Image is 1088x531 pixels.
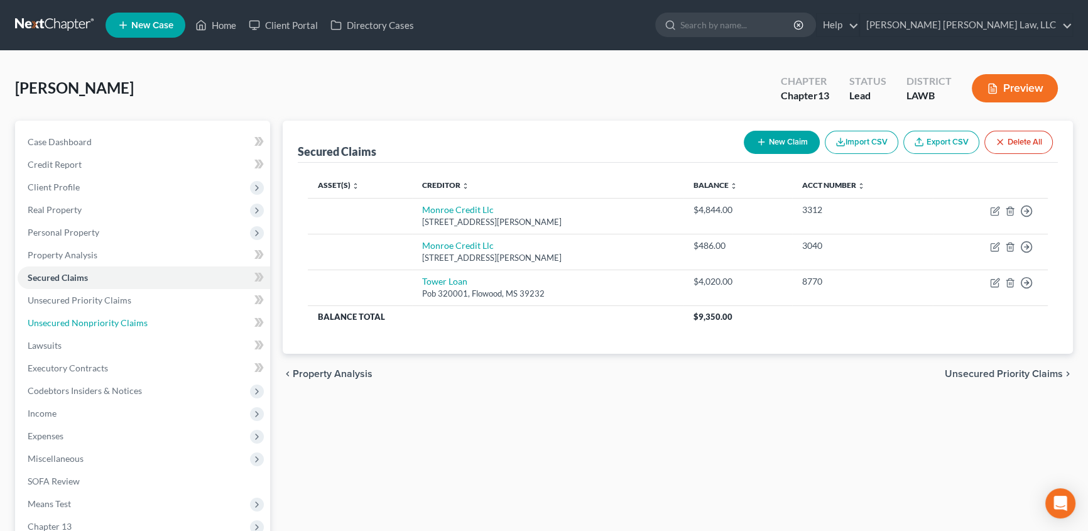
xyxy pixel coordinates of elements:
[422,276,467,287] a: Tower Loan
[28,430,63,441] span: Expenses
[781,74,829,89] div: Chapter
[693,180,737,190] a: Balance unfold_more
[18,470,270,493] a: SOFA Review
[18,312,270,334] a: Unsecured Nonpriority Claims
[802,275,923,288] div: 8770
[28,272,88,283] span: Secured Claims
[744,131,820,154] button: New Claim
[984,131,1053,154] button: Delete All
[1045,488,1075,518] div: Open Intercom Messenger
[857,182,865,190] i: unfold_more
[906,74,952,89] div: District
[849,74,886,89] div: Status
[945,369,1063,379] span: Unsecured Priority Claims
[28,498,71,509] span: Means Test
[242,14,324,36] a: Client Portal
[781,89,829,103] div: Chapter
[825,131,898,154] button: Import CSV
[18,244,270,266] a: Property Analysis
[693,275,781,288] div: $4,020.00
[1063,369,1073,379] i: chevron_right
[324,14,420,36] a: Directory Cases
[28,295,131,305] span: Unsecured Priority Claims
[462,182,469,190] i: unfold_more
[28,136,92,147] span: Case Dashboard
[28,182,80,192] span: Client Profile
[693,239,781,252] div: $486.00
[860,14,1072,36] a: [PERSON_NAME] [PERSON_NAME] Law, LLC
[318,180,359,190] a: Asset(s) unfold_more
[729,182,737,190] i: unfold_more
[680,13,795,36] input: Search by name...
[131,21,173,30] span: New Case
[293,369,373,379] span: Property Analysis
[802,239,923,252] div: 3040
[18,266,270,289] a: Secured Claims
[18,131,270,153] a: Case Dashboard
[352,182,359,190] i: unfold_more
[189,14,242,36] a: Home
[15,79,134,97] span: [PERSON_NAME]
[28,227,99,238] span: Personal Property
[422,216,673,228] div: [STREET_ADDRESS][PERSON_NAME]
[28,408,57,419] span: Income
[28,317,148,328] span: Unsecured Nonpriority Claims
[818,89,829,101] span: 13
[817,14,859,36] a: Help
[903,131,979,154] a: Export CSV
[422,252,673,264] div: [STREET_ADDRESS][PERSON_NAME]
[422,180,469,190] a: Creditor unfold_more
[849,89,886,103] div: Lead
[945,369,1073,379] button: Unsecured Priority Claims chevron_right
[972,74,1058,102] button: Preview
[422,288,673,300] div: Pob 320001, Flowood, MS 39232
[308,305,683,328] th: Balance Total
[18,334,270,357] a: Lawsuits
[283,369,373,379] button: chevron_left Property Analysis
[28,249,97,260] span: Property Analysis
[28,159,82,170] span: Credit Report
[28,453,84,464] span: Miscellaneous
[28,476,80,486] span: SOFA Review
[693,312,732,322] span: $9,350.00
[693,204,781,216] div: $4,844.00
[422,204,494,215] a: Monroe Credit Llc
[28,340,62,351] span: Lawsuits
[802,204,923,216] div: 3312
[28,204,82,215] span: Real Property
[28,363,108,373] span: Executory Contracts
[422,240,494,251] a: Monroe Credit Llc
[28,385,142,396] span: Codebtors Insiders & Notices
[18,357,270,380] a: Executory Contracts
[298,144,376,159] div: Secured Claims
[18,289,270,312] a: Unsecured Priority Claims
[802,180,865,190] a: Acct Number unfold_more
[18,153,270,176] a: Credit Report
[906,89,952,103] div: LAWB
[283,369,293,379] i: chevron_left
